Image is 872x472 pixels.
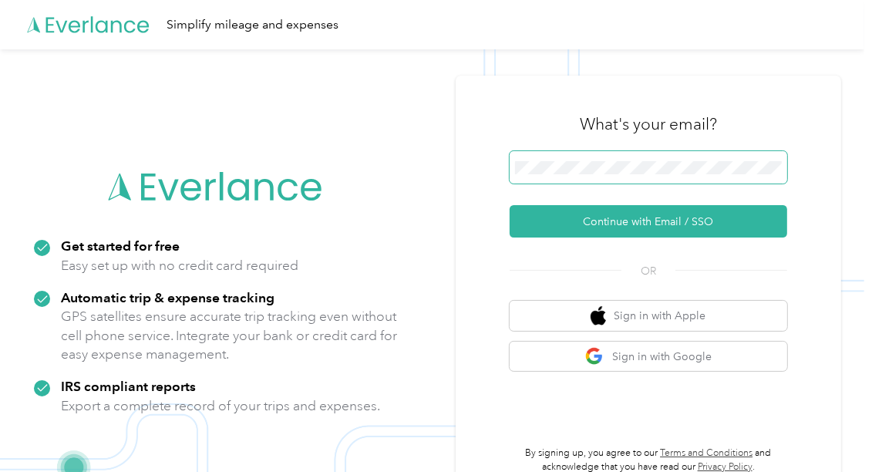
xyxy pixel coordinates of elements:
[510,301,787,331] button: apple logoSign in with Apple
[61,238,180,254] strong: Get started for free
[61,378,196,394] strong: IRS compliant reports
[585,347,604,366] img: google logo
[61,289,274,305] strong: Automatic trip & expense tracking
[510,342,787,372] button: google logoSign in with Google
[167,15,338,35] div: Simplify mileage and expenses
[591,306,606,325] img: apple logo
[61,396,380,416] p: Export a complete record of your trips and expenses.
[660,447,752,459] a: Terms and Conditions
[61,307,398,364] p: GPS satellites ensure accurate trip tracking even without cell phone service. Integrate your bank...
[621,263,675,279] span: OR
[510,205,787,238] button: Continue with Email / SSO
[61,256,298,275] p: Easy set up with no credit card required
[580,113,717,135] h3: What's your email?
